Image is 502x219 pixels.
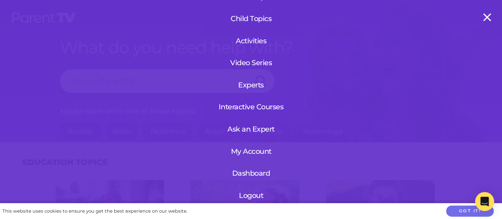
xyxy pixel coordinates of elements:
[227,163,275,184] a: Dashboard
[227,141,275,162] a: My Account
[215,8,288,29] a: Child Topics
[215,31,288,51] a: Activities
[2,207,187,215] div: This website uses cookies to ensure you get the best experience on our website.
[215,52,288,73] a: Video Series
[227,185,275,206] a: Logout
[215,75,288,95] a: Experts
[475,192,494,211] div: Open Intercom Messenger
[446,205,494,217] button: Got it!
[215,119,288,140] a: Ask an Expert
[215,97,288,117] a: Interactive Courses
